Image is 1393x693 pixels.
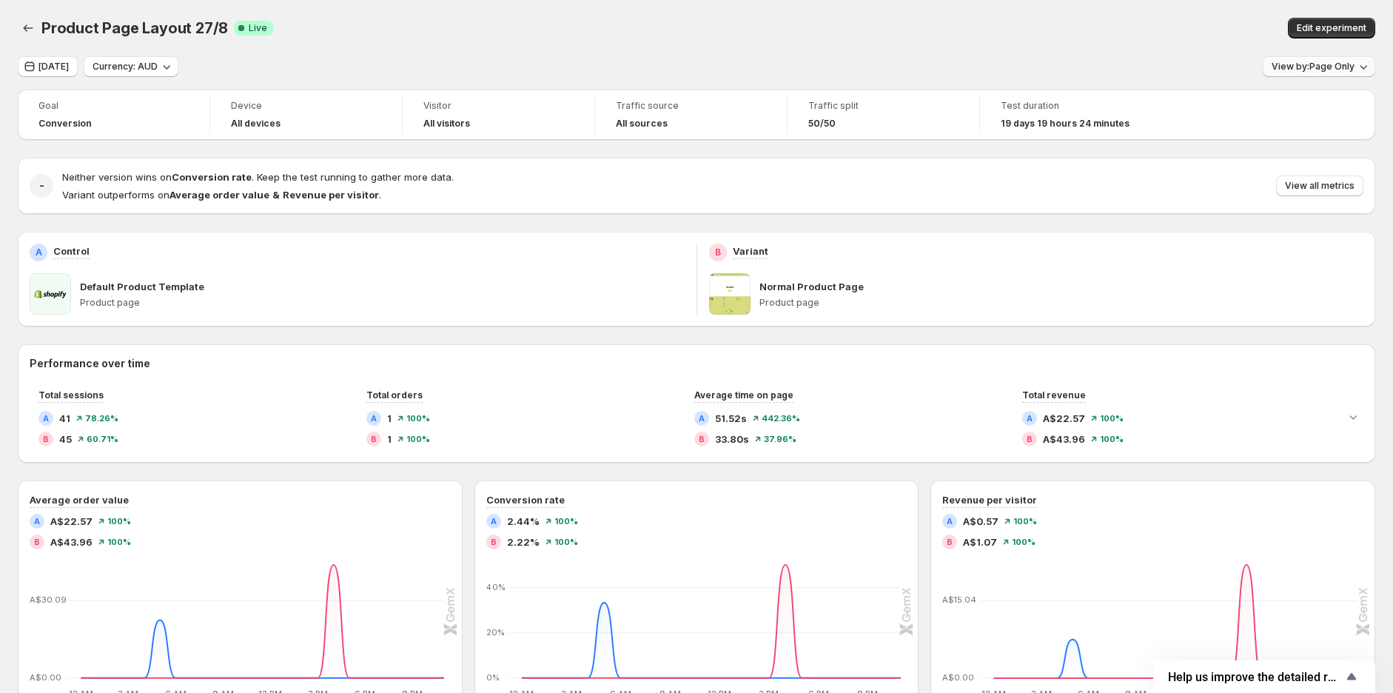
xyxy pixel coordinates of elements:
[947,538,953,546] h2: B
[715,247,721,258] h2: B
[963,514,998,529] span: A$0.57
[272,189,280,201] strong: &
[694,389,793,401] span: Average time on page
[249,22,267,34] span: Live
[423,100,574,112] span: Visitor
[62,171,454,183] span: Neither version wins on . Keep the test running to gather more data.
[808,118,836,130] span: 50/50
[84,56,178,77] button: Currency: AUD
[507,514,540,529] span: 2.44%
[733,244,768,258] p: Variant
[709,273,751,315] img: Normal Product Page
[1100,414,1124,423] span: 100 %
[34,517,40,526] h2: A
[30,672,61,683] text: A$0.00
[423,118,470,130] h4: All visitors
[942,672,974,683] text: A$0.00
[1001,98,1152,131] a: Test duration19 days 19 hours 24 minutes
[1168,670,1343,684] span: Help us improve the detailed report for A/B campaigns
[30,595,67,605] text: A$30.09
[1013,517,1037,526] span: 100 %
[371,435,377,443] h2: B
[231,100,381,112] span: Device
[616,98,766,131] a: Traffic sourceAll sources
[18,56,78,77] button: [DATE]
[85,414,118,423] span: 78.26 %
[1100,435,1124,443] span: 100 %
[387,432,392,446] span: 1
[387,411,392,426] span: 1
[371,414,377,423] h2: A
[43,414,49,423] h2: A
[1001,118,1129,130] span: 19 days 19 hours 24 minutes
[1272,61,1355,73] span: View by: Page Only
[38,118,92,130] span: Conversion
[39,178,44,193] h2: -
[486,492,565,507] h3: Conversion rate
[762,414,800,423] span: 442.36 %
[18,18,38,38] button: Back
[486,627,505,637] text: 20%
[1001,100,1152,112] span: Test duration
[80,297,685,309] p: Product page
[491,517,497,526] h2: A
[38,100,189,112] span: Goal
[507,535,540,549] span: 2.22%
[486,582,506,592] text: 40%
[1276,175,1363,196] button: View all metrics
[1288,18,1375,38] button: Edit experiment
[107,517,131,526] span: 100 %
[93,61,158,73] span: Currency: AUD
[406,414,430,423] span: 100 %
[1012,538,1035,546] span: 100 %
[1022,389,1086,401] span: Total revenue
[38,98,189,131] a: GoalConversion
[1027,414,1033,423] h2: A
[80,279,204,294] p: Default Product Template
[715,432,749,446] span: 33.80s
[107,538,131,546] span: 100 %
[1043,432,1085,446] span: A$43.96
[963,535,997,549] span: A$1.07
[169,189,269,201] strong: Average order value
[808,98,959,131] a: Traffic split50/50
[59,411,70,426] span: 41
[30,356,1363,371] h2: Performance over time
[38,389,104,401] span: Total sessions
[1027,435,1033,443] h2: B
[616,100,766,112] span: Traffic source
[616,118,668,130] h4: All sources
[1043,411,1085,426] span: A$22.57
[554,517,578,526] span: 100 %
[942,595,976,605] text: A$15.04
[715,411,747,426] span: 51.52s
[759,297,1364,309] p: Product page
[1168,668,1360,686] button: Show survey - Help us improve the detailed report for A/B campaigns
[38,61,69,73] span: [DATE]
[491,538,497,546] h2: B
[41,19,228,37] span: Product Page Layout 27/8
[406,435,430,443] span: 100 %
[50,514,93,529] span: A$22.57
[1263,56,1375,77] button: View by:Page Only
[423,98,574,131] a: VisitorAll visitors
[231,118,281,130] h4: All devices
[1297,22,1366,34] span: Edit experiment
[947,517,953,526] h2: A
[172,171,252,183] strong: Conversion rate
[34,538,40,546] h2: B
[30,492,129,507] h3: Average order value
[486,672,500,683] text: 0%
[30,273,71,315] img: Default Product Template
[231,98,381,131] a: DeviceAll devices
[59,432,72,446] span: 45
[62,189,381,201] span: Variant outperforms on .
[283,189,379,201] strong: Revenue per visitor
[1285,180,1355,192] span: View all metrics
[554,538,578,546] span: 100 %
[699,435,705,443] h2: B
[808,100,959,112] span: Traffic split
[43,435,49,443] h2: B
[1343,406,1363,427] button: Expand chart
[366,389,423,401] span: Total orders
